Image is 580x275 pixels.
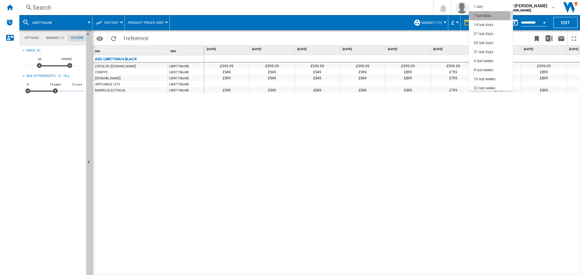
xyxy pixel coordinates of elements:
[474,31,493,37] div: 21 last days
[474,50,493,55] div: 31 last days
[474,86,495,91] div: 32 last weeks
[474,4,483,9] div: 1 day
[474,68,493,73] div: 8 last weeks
[474,22,493,27] div: 14 last days
[474,40,493,46] div: 28 last days
[474,59,493,64] div: 4 last weeks
[474,13,491,18] div: 7 last days
[474,77,495,82] div: 16 last weeks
